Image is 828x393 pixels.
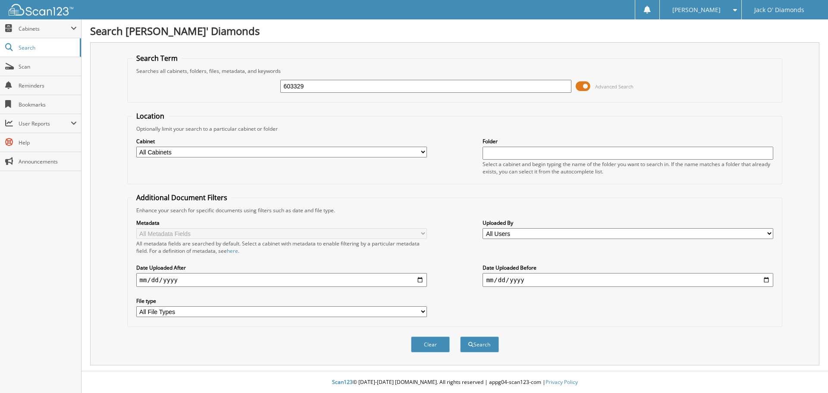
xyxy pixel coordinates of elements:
label: Cabinet [136,138,427,145]
div: All metadata fields are searched by default. Select a cabinet with metadata to enable filtering b... [136,240,427,255]
a: Privacy Policy [546,378,578,386]
input: end [483,273,773,287]
span: Advanced Search [595,83,634,90]
div: Searches all cabinets, folders, files, metadata, and keywords [132,67,778,75]
iframe: Chat Widget [785,352,828,393]
label: Folder [483,138,773,145]
label: Date Uploaded Before [483,264,773,271]
legend: Additional Document Filters [132,193,232,202]
span: Reminders [19,82,77,89]
img: scan123-logo-white.svg [9,4,73,16]
span: Help [19,139,77,146]
div: © [DATE]-[DATE] [DOMAIN_NAME]. All rights reserved | appg04-scan123-com | [82,372,828,393]
label: Date Uploaded After [136,264,427,271]
button: Search [460,336,499,352]
span: Announcements [19,158,77,165]
span: Search [19,44,75,51]
span: Scan [19,63,77,70]
input: start [136,273,427,287]
span: Bookmarks [19,101,77,108]
label: Uploaded By [483,219,773,226]
label: File type [136,297,427,305]
div: Select a cabinet and begin typing the name of the folder you want to search in. If the name match... [483,160,773,175]
h1: Search [PERSON_NAME]' Diamonds [90,24,819,38]
legend: Search Term [132,53,182,63]
span: [PERSON_NAME] [672,7,721,13]
span: Cabinets [19,25,71,32]
span: User Reports [19,120,71,127]
button: Clear [411,336,450,352]
legend: Location [132,111,169,121]
div: Optionally limit your search to a particular cabinet or folder [132,125,778,132]
span: Jack O' Diamonds [754,7,804,13]
div: Enhance your search for specific documents using filters such as date and file type. [132,207,778,214]
label: Metadata [136,219,427,226]
a: here [227,247,238,255]
span: Scan123 [332,378,353,386]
